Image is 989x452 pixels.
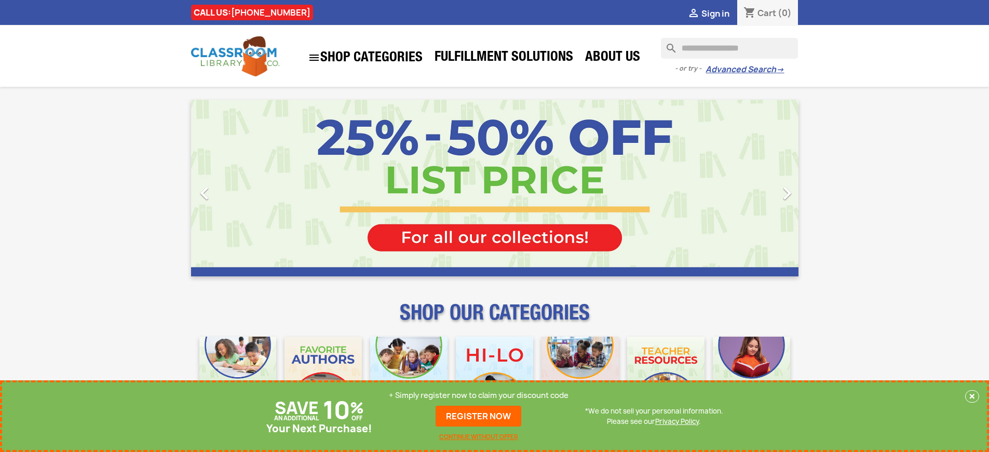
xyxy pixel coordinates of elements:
span: - or try - [675,63,706,74]
i:  [774,180,800,206]
img: Classroom Library Company [191,36,279,76]
a: Advanced Search→ [706,64,784,75]
img: CLC_Phonics_And_Decodables_Mobile.jpg [370,337,448,414]
div: CALL US: [191,5,313,20]
i:  [687,8,700,20]
img: CLC_Bulk_Mobile.jpg [199,337,277,414]
span: → [776,64,784,75]
span: Cart [757,7,776,19]
img: CLC_Favorite_Authors_Mobile.jpg [284,337,362,414]
i: shopping_cart [743,7,756,20]
i:  [308,51,320,64]
p: SHOP OUR CATEGORIES [191,310,798,328]
img: CLC_Teacher_Resources_Mobile.jpg [627,337,705,414]
a: Next [707,100,798,276]
input: Search [661,38,798,59]
img: CLC_HiLo_Mobile.jpg [456,337,533,414]
ul: Carousel container [191,100,798,276]
img: CLC_Dyslexia_Mobile.jpg [713,337,790,414]
i: search [661,38,673,50]
a: [PHONE_NUMBER] [231,7,310,18]
span: (0) [778,7,792,19]
span: Sign in [701,8,729,19]
a: About Us [580,48,645,69]
img: CLC_Fiction_Nonfiction_Mobile.jpg [541,337,619,414]
a: Fulfillment Solutions [429,48,578,69]
a:  Sign in [687,8,729,19]
i:  [192,180,218,206]
a: Previous [191,100,282,276]
a: SHOP CATEGORIES [303,46,428,69]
